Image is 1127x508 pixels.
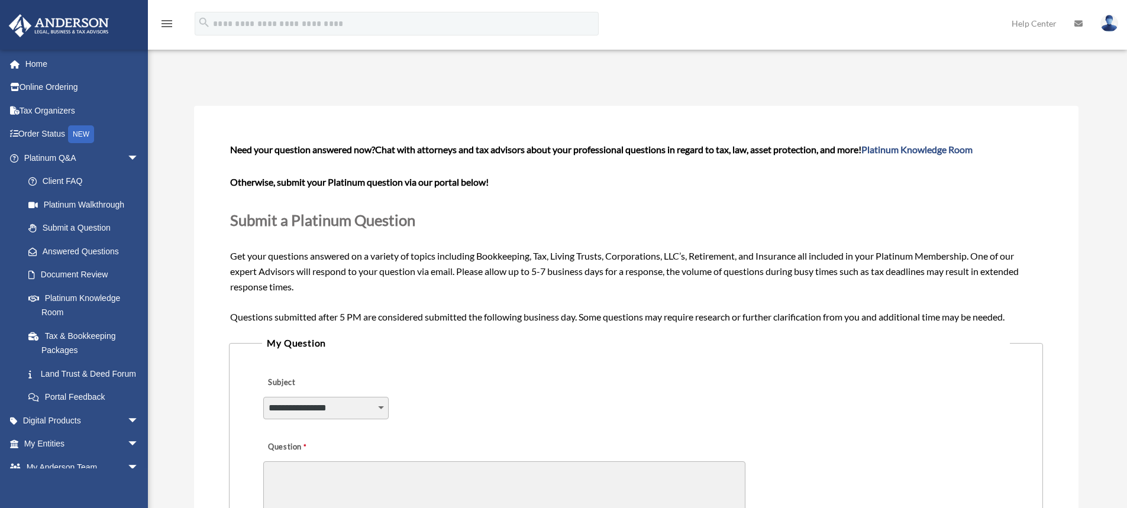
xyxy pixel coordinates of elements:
b: Otherwise, submit your Platinum question via our portal below! [230,176,489,187]
span: Get your questions answered on a variety of topics including Bookkeeping, Tax, Living Trusts, Cor... [230,144,1041,322]
span: Submit a Platinum Question [230,211,415,229]
a: Platinum Knowledge Room [17,286,157,324]
i: search [198,16,211,29]
span: arrow_drop_down [127,432,151,457]
span: arrow_drop_down [127,146,151,170]
label: Subject [263,375,376,391]
div: NEW [68,125,94,143]
a: My Anderson Teamarrow_drop_down [8,455,157,479]
span: arrow_drop_down [127,409,151,433]
a: Tax & Bookkeeping Packages [17,324,157,362]
span: arrow_drop_down [127,455,151,480]
label: Question [263,439,355,456]
a: Tax Organizers [8,99,157,122]
a: Platinum Walkthrough [17,193,157,216]
a: Submit a Question [17,216,151,240]
span: Need your question answered now? [230,144,375,155]
a: Answered Questions [17,240,157,263]
a: My Entitiesarrow_drop_down [8,432,157,456]
a: Platinum Knowledge Room [861,144,973,155]
img: Anderson Advisors Platinum Portal [5,14,112,37]
a: Land Trust & Deed Forum [17,362,157,386]
img: User Pic [1100,15,1118,32]
a: Home [8,52,157,76]
a: Platinum Q&Aarrow_drop_down [8,146,157,170]
a: Document Review [17,263,157,287]
legend: My Question [262,335,1009,351]
a: Digital Productsarrow_drop_down [8,409,157,432]
a: menu [160,21,174,31]
span: Chat with attorneys and tax advisors about your professional questions in regard to tax, law, ass... [375,144,973,155]
a: Order StatusNEW [8,122,157,147]
a: Online Ordering [8,76,157,99]
a: Client FAQ [17,170,157,193]
i: menu [160,17,174,31]
a: Portal Feedback [17,386,157,409]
